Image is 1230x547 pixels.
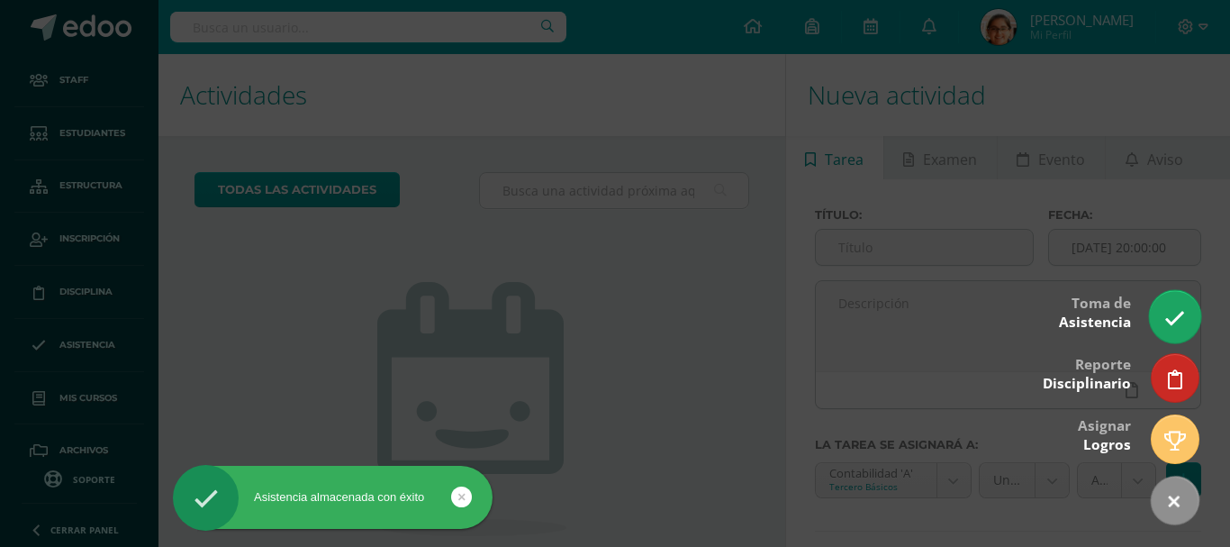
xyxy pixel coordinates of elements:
span: Logros [1083,435,1131,454]
div: Toma de [1059,282,1131,341]
span: Disciplinario [1043,374,1131,393]
div: Asistencia almacenada con éxito [173,489,493,506]
div: Asignar [1078,405,1131,463]
div: Reporte [1043,343,1131,402]
span: Asistencia [1059,313,1131,332]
